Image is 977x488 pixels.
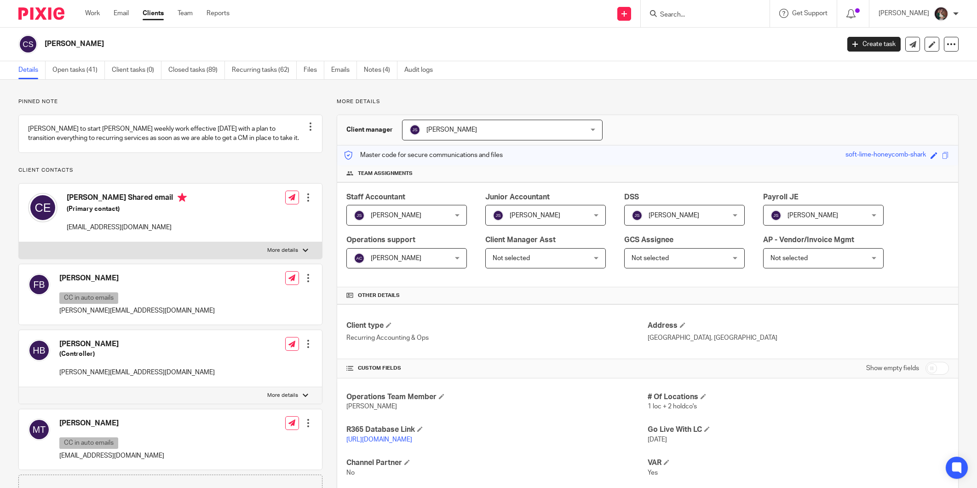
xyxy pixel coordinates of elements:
[648,436,667,443] span: [DATE]
[770,255,808,261] span: Not selected
[354,253,365,264] img: svg%3E
[866,364,919,373] label: Show empty fields
[346,470,355,476] span: No
[346,365,648,372] h4: CUSTOM FIELDS
[371,255,421,261] span: [PERSON_NAME]
[493,210,504,221] img: svg%3E
[648,458,949,468] h4: VAR
[404,61,440,79] a: Audit logs
[648,321,949,331] h4: Address
[364,61,397,79] a: Notes (4)
[59,273,215,283] h4: [PERSON_NAME]
[649,212,699,219] span: [PERSON_NAME]
[346,392,648,402] h4: Operations Team Member
[18,98,322,105] p: Pinned note
[18,61,46,79] a: Details
[67,223,187,232] p: [EMAIL_ADDRESS][DOMAIN_NAME]
[346,403,397,410] span: [PERSON_NAME]
[28,339,50,361] img: svg%3E
[787,212,838,219] span: [PERSON_NAME]
[346,458,648,468] h4: Channel Partner
[232,61,297,79] a: Recurring tasks (62)
[59,437,118,449] p: CC in auto emails
[346,333,648,343] p: Recurring Accounting & Ops
[763,236,854,244] span: AP - Vendor/Invoice Mgmt
[934,6,948,21] img: Profile%20picture%20JUS.JPG
[346,193,405,201] span: Staff Accountant
[59,339,215,349] h4: [PERSON_NAME]
[485,193,550,201] span: Junior Accountant
[267,247,298,254] p: More details
[659,11,742,19] input: Search
[59,349,215,359] h5: (Controller)
[18,7,64,20] img: Pixie
[493,255,530,261] span: Not selected
[346,321,648,331] h4: Client type
[354,210,365,221] img: svg%3E
[648,333,949,343] p: [GEOGRAPHIC_DATA], [GEOGRAPHIC_DATA]
[114,9,129,18] a: Email
[346,436,412,443] a: [URL][DOMAIN_NAME]
[624,236,673,244] span: GCS Assignee
[648,425,949,435] h4: Go Live With LC
[485,236,556,244] span: Client Manager Asst
[648,470,658,476] span: Yes
[112,61,161,79] a: Client tasks (0)
[346,425,648,435] h4: R365 Database Link
[337,98,959,105] p: More details
[59,368,215,377] p: [PERSON_NAME][EMAIL_ADDRESS][DOMAIN_NAME]
[358,170,413,177] span: Team assignments
[331,61,357,79] a: Emails
[143,9,164,18] a: Clients
[178,193,187,202] i: Primary
[879,9,929,18] p: [PERSON_NAME]
[59,292,118,304] p: CC in auto emails
[632,255,669,261] span: Not selected
[344,151,503,160] p: Master code for secure communications and files
[28,418,50,441] img: svg%3E
[792,10,828,17] span: Get Support
[59,418,164,428] h4: [PERSON_NAME]
[304,61,324,79] a: Files
[624,193,639,201] span: DSS
[510,212,560,219] span: [PERSON_NAME]
[770,210,782,221] img: svg%3E
[267,392,298,399] p: More details
[168,61,225,79] a: Closed tasks (89)
[409,124,420,135] img: svg%3E
[178,9,193,18] a: Team
[358,292,400,299] span: Other details
[18,35,38,54] img: svg%3E
[847,37,901,52] a: Create task
[371,212,421,219] span: [PERSON_NAME]
[648,392,949,402] h4: # Of Locations
[52,61,105,79] a: Open tasks (41)
[28,193,57,222] img: svg%3E
[426,127,477,133] span: [PERSON_NAME]
[207,9,230,18] a: Reports
[632,210,643,221] img: svg%3E
[28,273,50,296] img: svg%3E
[67,204,187,214] h5: (Primary contact)
[346,125,393,134] h3: Client manager
[59,451,164,460] p: [EMAIL_ADDRESS][DOMAIN_NAME]
[59,306,215,315] p: [PERSON_NAME][EMAIL_ADDRESS][DOMAIN_NAME]
[67,193,187,204] h4: [PERSON_NAME] Shared email
[648,403,697,410] span: 1 loc + 2 holdco's
[18,167,322,174] p: Client contacts
[845,150,926,161] div: soft-lime-honeycomb-shark
[85,9,100,18] a: Work
[763,193,799,201] span: Payroll JE
[45,39,676,49] h2: [PERSON_NAME]
[346,236,415,244] span: Operations support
